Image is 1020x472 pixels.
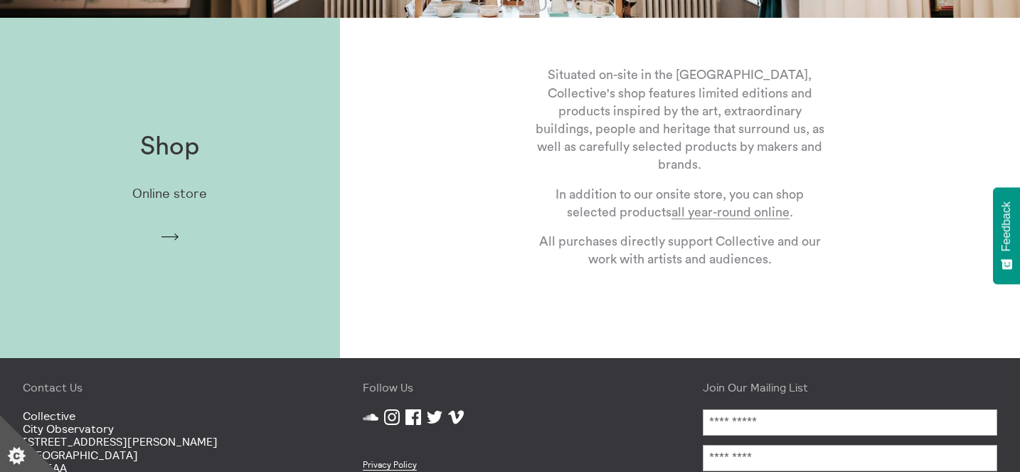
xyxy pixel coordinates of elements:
[671,206,790,219] a: all year-round online
[363,459,417,471] a: Privacy Policy
[703,381,997,394] h4: Join Our Mailing List
[140,132,199,162] h1: Shop
[132,187,207,201] p: Online store
[533,66,827,174] p: Situated on-site in the [GEOGRAPHIC_DATA], Collective's shop features limited editions and produc...
[1000,201,1013,251] span: Feedback
[993,187,1020,284] button: Feedback - Show survey
[533,233,827,268] p: All purchases directly support Collective and our work with artists and audiences.
[23,381,317,394] h4: Contact Us
[363,381,657,394] h4: Follow Us
[533,186,827,221] p: In addition to our onsite store, you can shop selected products .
